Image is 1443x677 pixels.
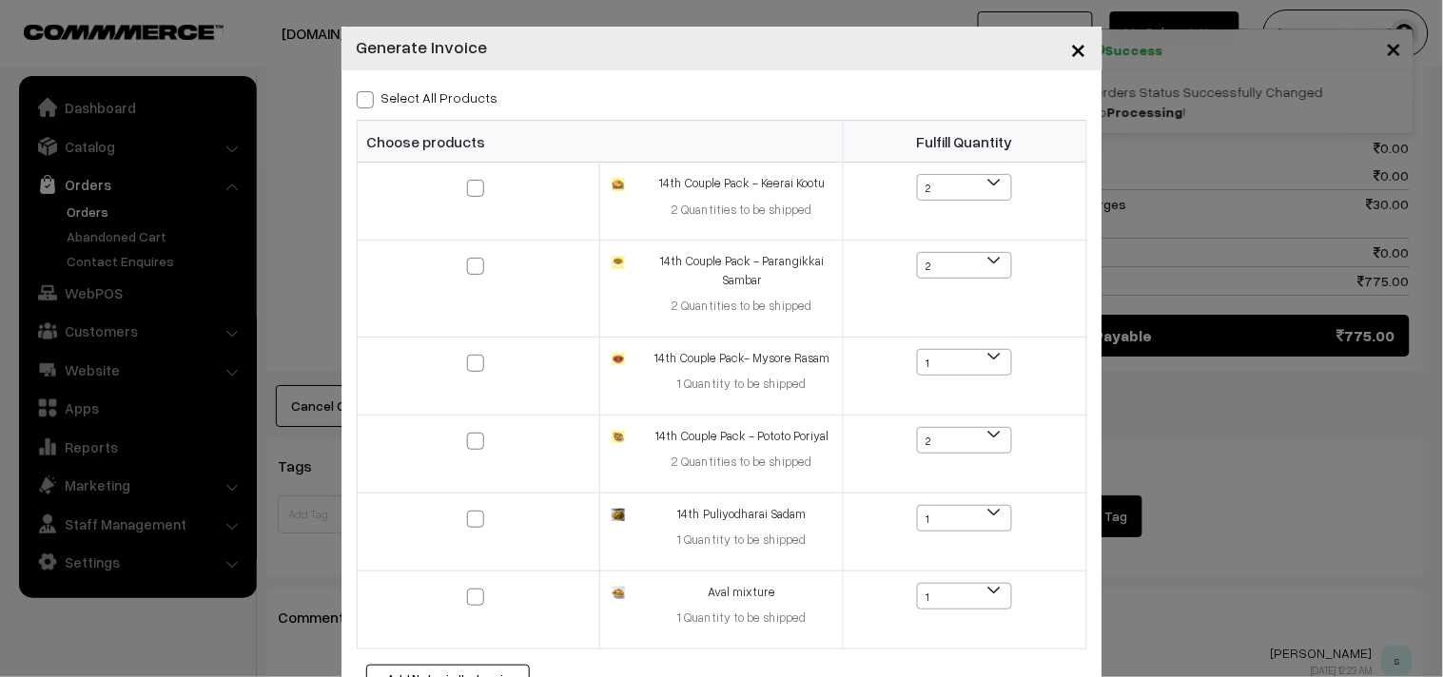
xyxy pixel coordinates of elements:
[918,584,1011,610] span: 1
[653,609,831,628] div: 1 Quantity to be shipped
[918,350,1011,377] span: 1
[918,428,1011,455] span: 2
[612,353,624,365] img: 17405485188633Rasam.jpg
[917,349,1012,376] span: 1
[612,587,624,599] img: 17334931981870Wepsite1.jpg
[653,505,831,524] div: 14th Puliyodharai Sadam
[917,174,1012,201] span: 2
[653,427,831,446] div: 14th Couple Pack - Pototo Poriyal
[612,178,624,190] img: 173795861435851000520476.jpg
[917,583,1012,609] span: 1
[653,174,831,193] div: 14th Couple Pack - Keerai Kootu
[357,34,488,60] h4: Generate Invoice
[357,87,498,107] label: Select all Products
[917,427,1012,454] span: 2
[653,252,831,289] div: 14th Couple Pack - Parangikkai Sambar
[653,201,831,220] div: 2 Quantities to be shipped
[917,505,1012,532] span: 1
[653,583,831,602] div: Aval mixture
[653,453,831,472] div: 2 Quantities to be shipped
[653,375,831,394] div: 1 Quantity to be shipped
[653,297,831,316] div: 2 Quantities to be shipped
[917,252,1012,279] span: 2
[918,253,1011,280] span: 2
[1056,19,1102,78] button: Close
[612,509,624,521] img: 17577509228793Puli-Sadam1.jpg
[612,256,624,268] img: 17327208005011Sambar.jpg
[653,531,831,550] div: 1 Quantity to be shipped
[918,175,1011,202] span: 2
[612,431,624,443] img: 17327208834119Poriyal.jpg
[357,121,843,163] th: Choose products
[843,121,1086,163] th: Fulfill Quantity
[653,349,831,368] div: 14th Couple Pack- Mysore Rasam
[1071,30,1087,66] span: ×
[918,506,1011,532] span: 1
